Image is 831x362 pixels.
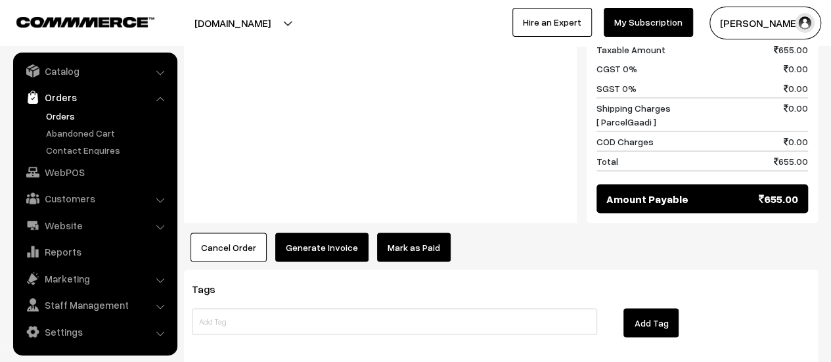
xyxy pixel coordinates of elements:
[377,233,451,261] a: Mark as Paid
[784,101,808,128] span: 0.00
[16,17,154,27] img: COMMMERCE
[16,267,173,290] a: Marketing
[191,233,267,261] button: Cancel Order
[43,109,173,123] a: Orders
[596,154,618,168] span: Total
[596,62,637,76] span: CGST 0%
[596,43,665,57] span: Taxable Amount
[596,101,671,128] span: Shipping Charges [ ParcelGaadi ]
[774,154,808,168] span: 655.00
[759,191,798,206] span: 655.00
[623,308,679,337] button: Add Tag
[16,85,173,109] a: Orders
[16,160,173,184] a: WebPOS
[192,282,231,295] span: Tags
[774,43,808,57] span: 655.00
[16,13,131,29] a: COMMMERCE
[596,81,637,95] span: SGST 0%
[596,134,654,148] span: COD Charges
[148,7,317,39] button: [DOMAIN_NAME]
[784,62,808,76] span: 0.00
[16,293,173,317] a: Staff Management
[16,59,173,83] a: Catalog
[606,191,688,206] span: Amount Payable
[512,8,592,37] a: Hire an Expert
[275,233,369,261] button: Generate Invoice
[784,134,808,148] span: 0.00
[604,8,693,37] a: My Subscription
[16,214,173,237] a: Website
[795,13,815,33] img: user
[16,320,173,344] a: Settings
[709,7,821,39] button: [PERSON_NAME]
[192,308,597,334] input: Add Tag
[784,81,808,95] span: 0.00
[16,240,173,263] a: Reports
[16,187,173,210] a: Customers
[43,126,173,140] a: Abandoned Cart
[43,143,173,157] a: Contact Enquires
